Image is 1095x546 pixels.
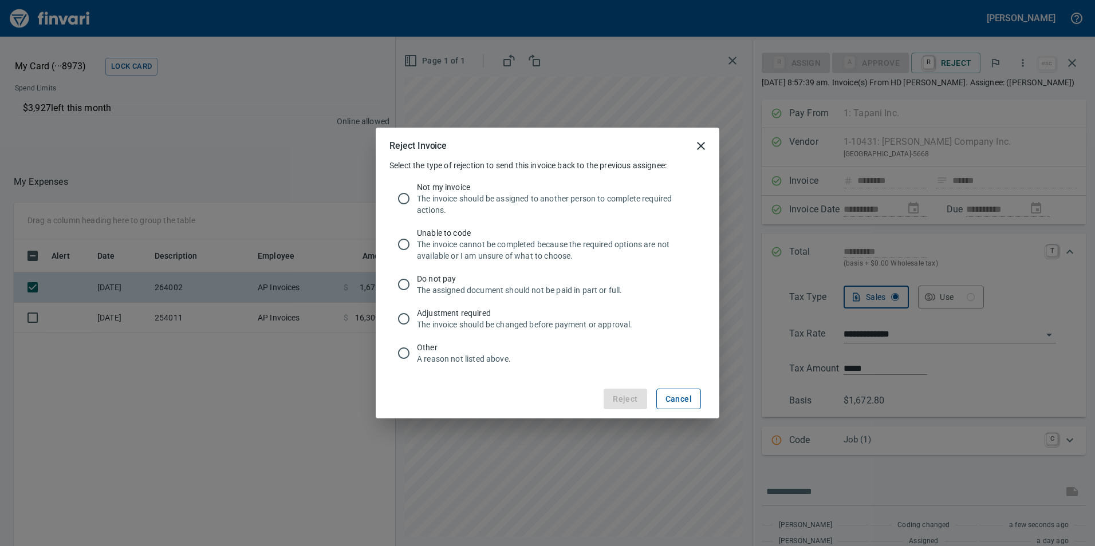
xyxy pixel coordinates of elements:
[389,140,447,152] h5: Reject Invoice
[417,227,696,239] span: Unable to code
[417,353,696,365] p: A reason not listed above.
[417,307,696,319] span: Adjustment required
[389,161,667,170] span: Select the type of rejection to send this invoice back to the previous assignee:
[417,342,696,353] span: Other
[417,193,696,216] p: The invoice should be assigned to another person to complete required actions.
[665,392,692,406] span: Cancel
[656,389,701,410] button: Cancel
[389,302,706,336] div: Adjustment requiredThe invoice should be changed before payment or approval.
[417,239,696,262] p: The invoice cannot be completed because the required options are not available or I am unsure of ...
[687,132,715,160] button: close
[417,273,696,284] span: Do not pay
[417,284,696,296] p: The assigned document should not be paid in part or full.
[417,181,696,193] span: Not my invoice
[389,336,706,370] div: OtherA reason not listed above.
[389,221,706,267] div: Unable to codeThe invoice cannot be completed because the required options are not available or I...
[389,267,706,302] div: Do not payThe assigned document should not be paid in part or full.
[417,319,696,330] p: The invoice should be changed before payment or approval.
[389,176,706,221] div: Not my invoiceThe invoice should be assigned to another person to complete required actions.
